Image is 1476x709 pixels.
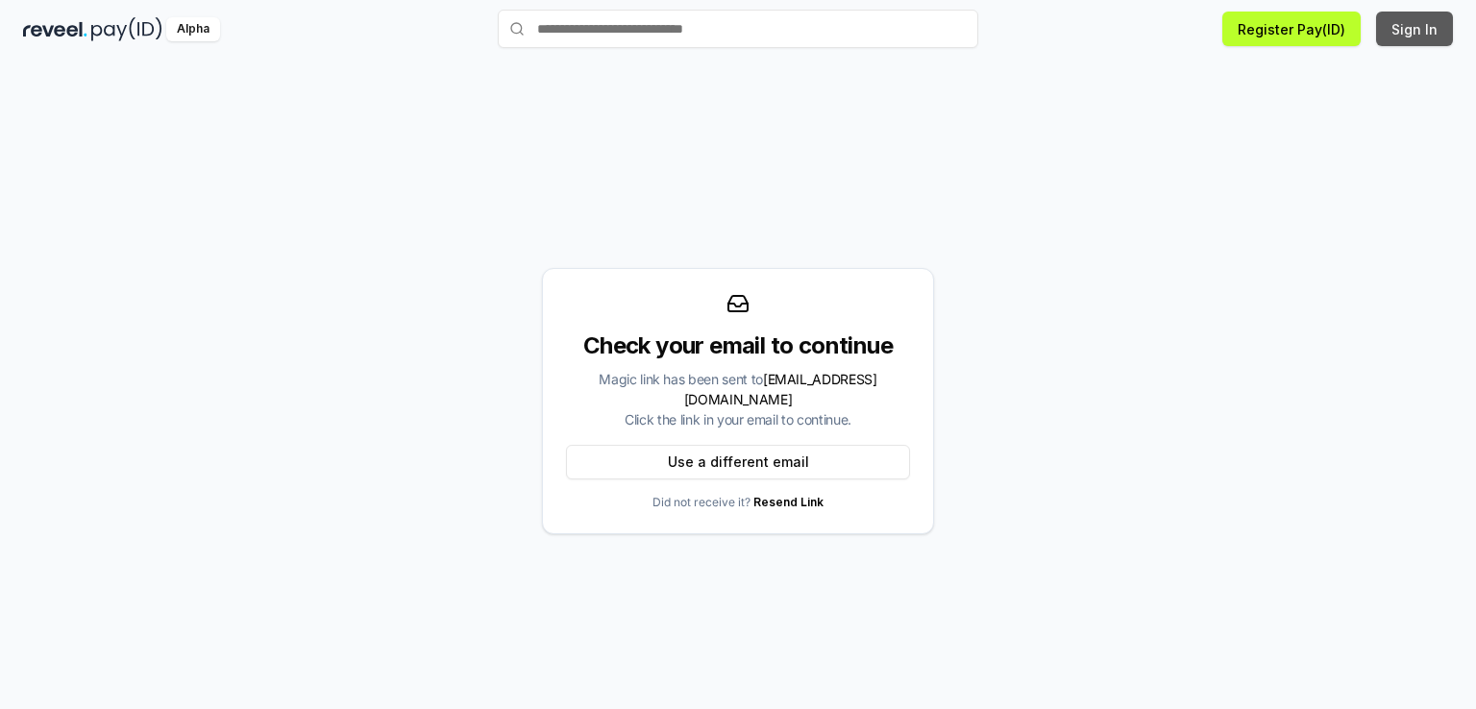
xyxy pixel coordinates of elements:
button: Register Pay(ID) [1222,12,1361,46]
a: Resend Link [753,495,824,509]
button: Use a different email [566,445,910,479]
img: reveel_dark [23,17,87,41]
button: Sign In [1376,12,1453,46]
div: Alpha [166,17,220,41]
p: Did not receive it? [652,495,824,510]
img: pay_id [91,17,162,41]
div: Check your email to continue [566,330,910,361]
span: [EMAIL_ADDRESS][DOMAIN_NAME] [684,371,877,407]
div: Magic link has been sent to Click the link in your email to continue. [566,369,910,429]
